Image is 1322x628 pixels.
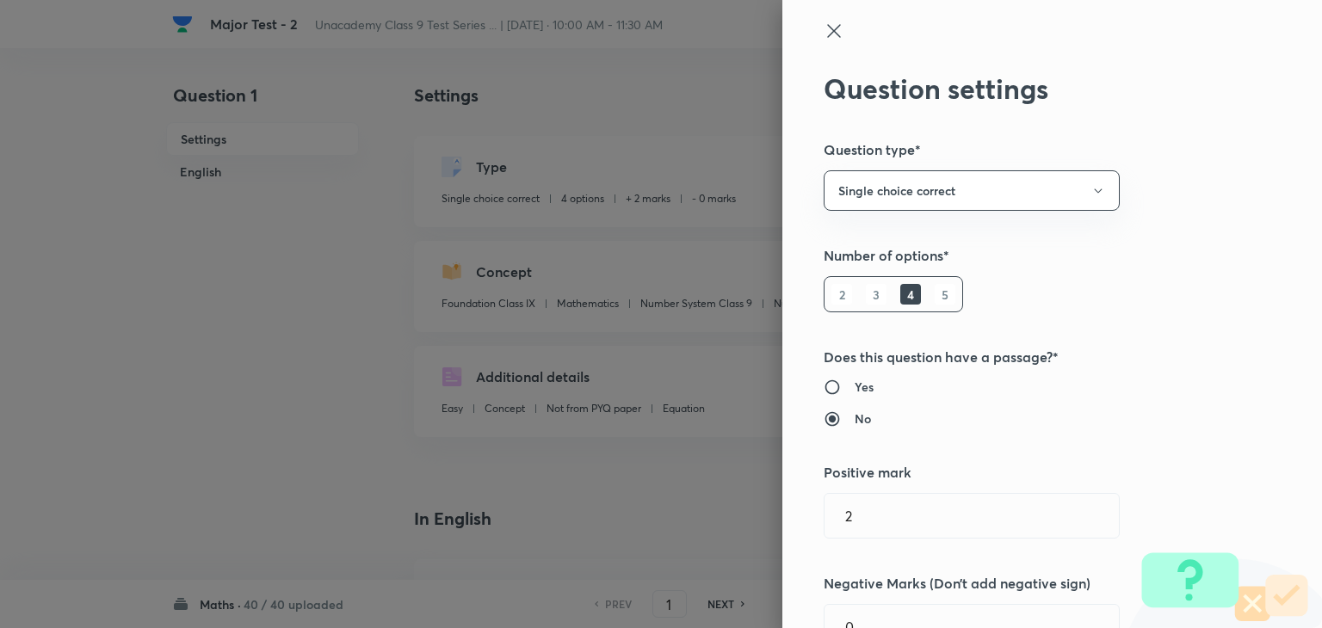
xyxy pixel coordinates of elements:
h6: 2 [831,284,852,305]
button: Single choice correct [824,170,1120,211]
h6: No [855,409,871,428]
h6: 4 [900,284,921,305]
h5: Number of options* [824,245,1223,266]
h6: Yes [855,378,874,396]
h5: Question type* [824,139,1223,160]
h5: Negative Marks (Don’t add negative sign) [824,573,1223,594]
h5: Does this question have a passage?* [824,347,1223,367]
h6: 3 [866,284,886,305]
h5: Positive mark [824,462,1223,483]
h6: 5 [935,284,955,305]
h2: Question settings [824,72,1223,105]
input: Positive marks [825,494,1119,538]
